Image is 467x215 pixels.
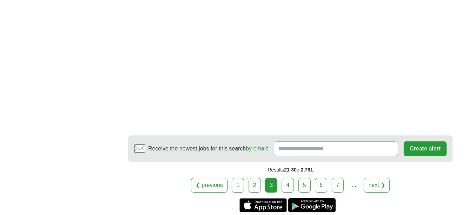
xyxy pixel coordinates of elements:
[332,178,344,193] a: 7
[298,178,311,193] a: 5
[404,141,447,156] button: Create alert
[128,162,453,178] div: Results of
[246,146,267,152] a: by email
[148,145,268,153] span: Receive the newest jobs for this search :
[191,178,228,193] a: ❮ previous
[282,178,294,193] a: 4
[249,178,261,193] a: 2
[301,167,313,173] span: 2,761
[347,178,361,192] div: ...
[315,178,327,193] a: 6
[232,178,244,193] a: 1
[288,198,336,212] a: Get the Android app
[364,178,390,193] a: next ❯
[265,178,277,193] div: 3
[284,167,297,173] span: 21-30
[239,198,287,212] a: Get the iPhone app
